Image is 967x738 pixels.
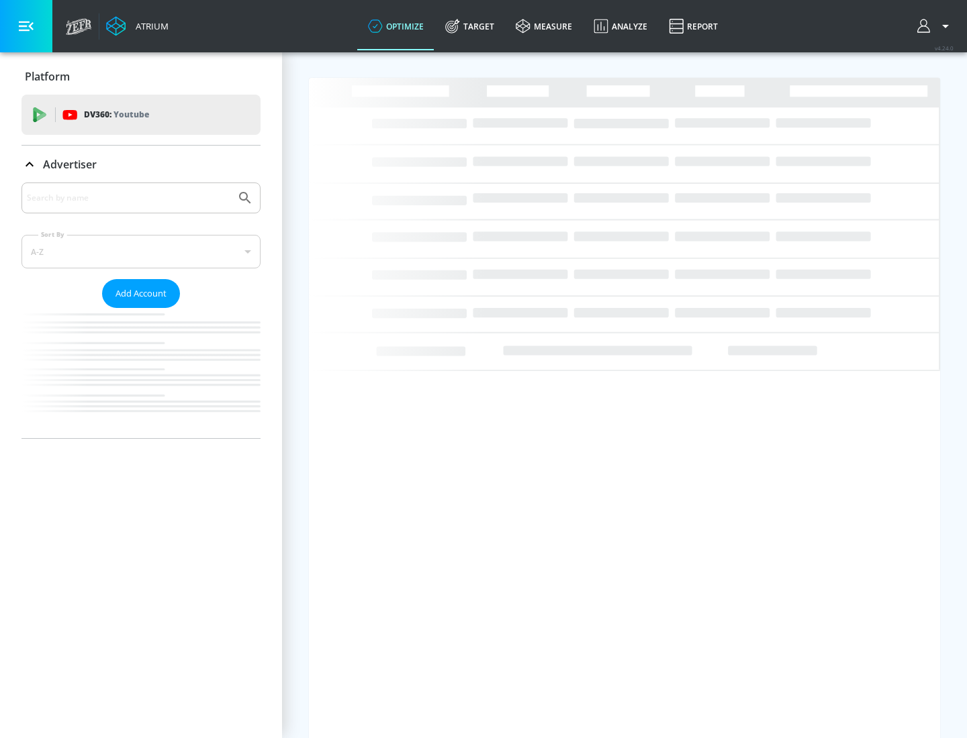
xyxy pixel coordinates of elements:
div: Atrium [130,20,169,32]
span: v 4.24.0 [935,44,954,52]
div: Advertiser [21,146,261,183]
p: Advertiser [43,157,97,172]
div: Advertiser [21,182,261,438]
a: optimize [357,2,434,50]
p: Youtube [113,107,149,121]
label: Sort By [38,230,67,239]
a: Analyze [583,2,658,50]
button: Add Account [102,279,180,308]
div: A-Z [21,235,261,268]
input: Search by name [27,189,230,207]
a: Target [434,2,505,50]
p: Platform [25,69,70,84]
a: Atrium [106,16,169,36]
div: DV360: Youtube [21,95,261,135]
nav: list of Advertiser [21,308,261,438]
a: Report [658,2,729,50]
p: DV360: [84,107,149,122]
a: measure [505,2,583,50]
span: Add Account [116,286,167,301]
div: Platform [21,58,261,95]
